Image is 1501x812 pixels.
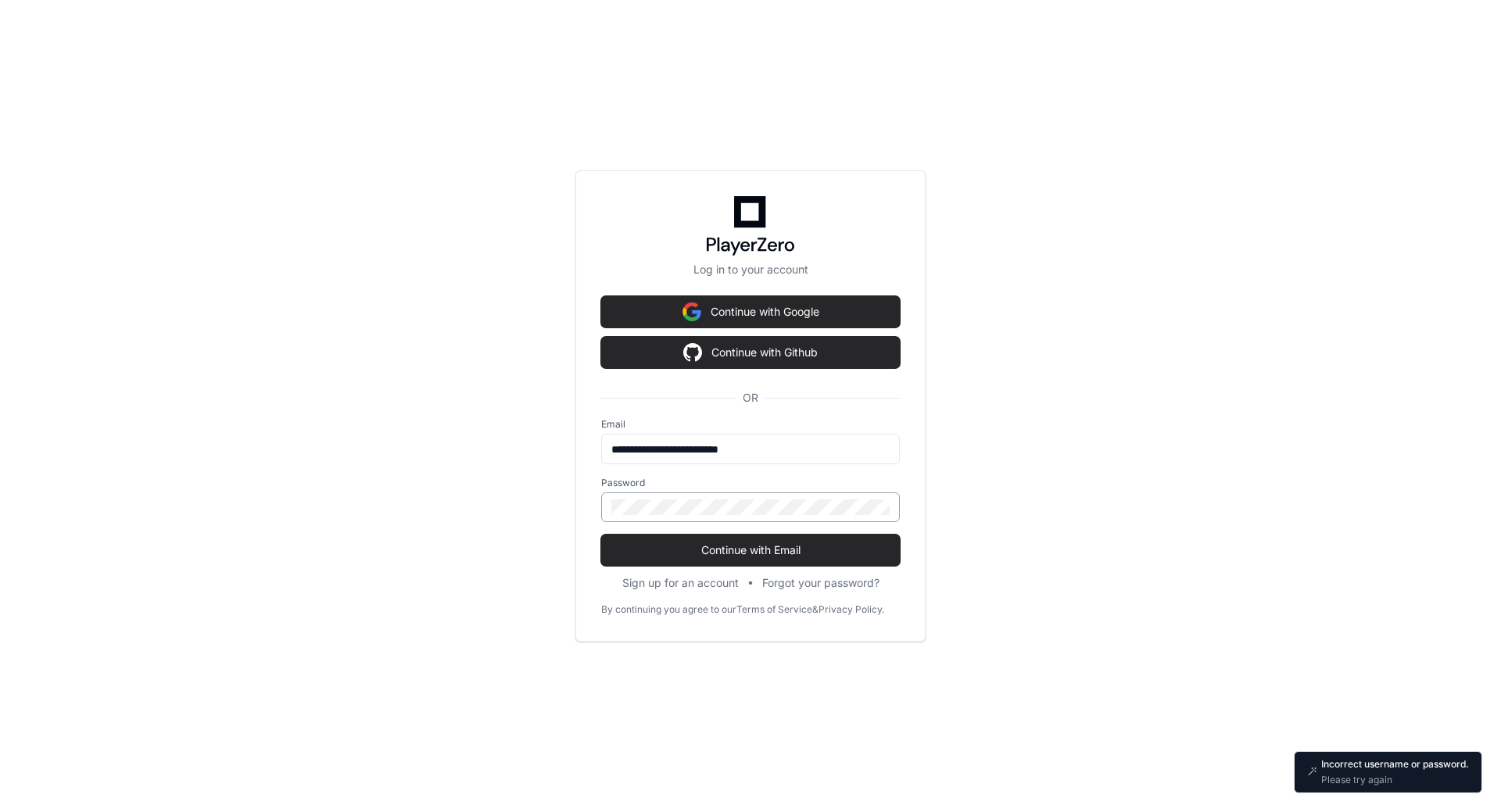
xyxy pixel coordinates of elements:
button: Continue with Email [601,535,900,566]
img: Sign in with google [683,337,702,368]
button: Continue with Google [601,296,900,327]
button: Forgot your password? [762,575,879,591]
img: Sign in with google [682,296,701,327]
span: Continue with Email [601,542,900,558]
span: OR [736,390,765,406]
a: Terms of Service [736,603,812,616]
p: Log in to your account [601,262,900,277]
button: Sign up for an account [622,575,739,591]
div: & [812,603,819,616]
p: Incorrect username or password. [1321,758,1469,771]
p: Please try again [1321,774,1469,786]
div: By continuing you agree to our [601,603,736,616]
button: Continue with Github [601,337,900,368]
label: Password [601,477,900,489]
label: Email [601,418,900,431]
a: Privacy Policy. [819,603,884,616]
